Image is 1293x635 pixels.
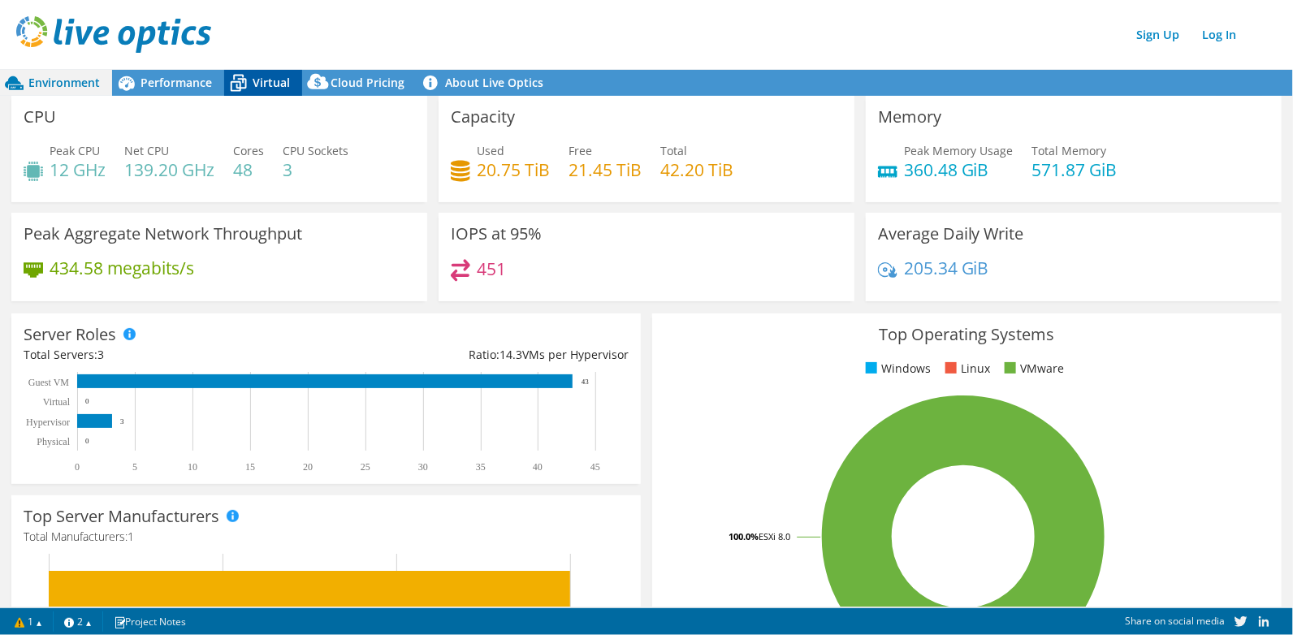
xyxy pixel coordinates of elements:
h4: 434.58 megabits/s [50,259,194,277]
span: Environment [28,75,100,90]
span: Net CPU [124,143,169,158]
text: Virtual [43,396,71,408]
span: Total [660,143,687,158]
span: Share on social media [1125,614,1225,628]
li: VMware [1001,360,1064,378]
h4: 48 [233,161,264,179]
li: Windows [862,360,931,378]
div: Total Servers: [24,346,326,364]
h4: 21.45 TiB [569,161,642,179]
a: 1 [3,611,54,632]
text: 35 [476,461,486,473]
span: Free [569,143,592,158]
text: 3 [120,417,124,425]
a: Sign Up [1128,23,1187,46]
span: 1 [128,529,134,544]
text: 0 [75,461,80,473]
text: Hypervisor [26,417,70,428]
text: 15 [245,461,255,473]
h3: Top Server Manufacturers [24,508,219,525]
text: 25 [361,461,370,473]
tspan: ESXi 8.0 [759,530,790,542]
span: Used [477,143,504,158]
text: 10 [188,461,197,473]
h4: 139.20 GHz [124,161,214,179]
span: 3 [97,347,104,362]
span: Performance [141,75,212,90]
div: Ratio: VMs per Hypervisor [326,346,628,364]
text: 20 [303,461,313,473]
h4: 12 GHz [50,161,106,179]
span: Cores [233,143,264,158]
text: 43 [582,378,590,386]
text: Guest VM [28,377,69,388]
h4: 205.34 GiB [904,259,989,277]
h4: 451 [477,260,506,278]
h4: 3 [283,161,348,179]
h4: Total Manufacturers: [24,528,629,546]
text: 0 [85,397,89,405]
h3: Server Roles [24,326,116,343]
span: Cloud Pricing [331,75,404,90]
a: About Live Optics [417,70,556,96]
span: Peak CPU [50,143,100,158]
h4: 571.87 GiB [1032,161,1118,179]
a: Log In [1194,23,1244,46]
img: live_optics_svg.svg [16,16,211,53]
h3: Peak Aggregate Network Throughput [24,225,302,243]
text: 5 [132,461,137,473]
span: Total Memory [1032,143,1107,158]
text: 3 [578,606,583,616]
text: Dell [24,605,41,616]
text: 0 [85,437,89,445]
h3: IOPS at 95% [451,225,542,243]
h3: Capacity [451,108,515,126]
tspan: 100.0% [729,530,759,542]
li: Linux [941,360,990,378]
span: CPU Sockets [283,143,348,158]
h4: 20.75 TiB [477,161,550,179]
span: Virtual [253,75,290,90]
span: 14.3 [499,347,522,362]
text: 40 [533,461,543,473]
span: Peak Memory Usage [904,143,1014,158]
h4: 42.20 TiB [660,161,733,179]
text: 45 [590,461,600,473]
h3: Average Daily Write [878,225,1024,243]
h3: Memory [878,108,941,126]
h4: 360.48 GiB [904,161,1014,179]
h3: CPU [24,108,56,126]
text: Physical [37,436,70,447]
a: 2 [53,611,103,632]
a: Project Notes [102,611,197,632]
h3: Top Operating Systems [664,326,1269,343]
text: 30 [418,461,428,473]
